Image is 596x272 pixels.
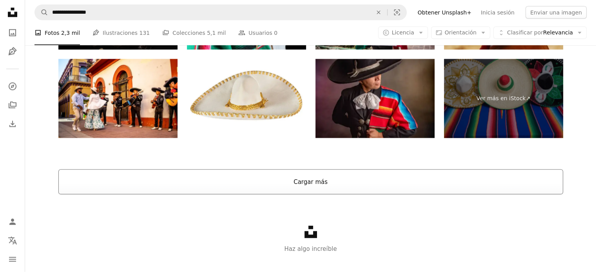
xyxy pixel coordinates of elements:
[444,59,563,139] a: Ver más en iStock↗
[5,97,20,113] a: Colecciones
[525,6,587,19] button: Enviar una imagen
[370,5,387,20] button: Borrar
[5,252,20,267] button: Menú
[35,5,48,20] button: Buscar en Unsplash
[493,27,587,39] button: Clasificar porRelevancia
[238,20,277,45] a: Usuarios 0
[445,29,476,36] span: Orientación
[476,6,519,19] a: Inicia sesión
[392,29,414,36] span: Licencia
[431,27,490,39] button: Orientación
[139,29,150,37] span: 131
[162,20,226,45] a: Colecciones 5,1 mil
[413,6,476,19] a: Obtener Unsplash+
[92,20,150,45] a: Ilustraciones 131
[315,59,435,139] img: Charro mexicano Un hombre con un sombrero y una manta colorida
[5,214,20,230] a: Iniciar sesión / Registrarse
[5,233,20,249] button: Idioma
[5,44,20,59] a: Ilustraciones
[507,29,543,36] span: Clasificar por
[58,59,178,139] img: Pareja de adultos medio bailando música de mariachi en el distrito histórico
[507,29,573,37] span: Relevancia
[207,29,226,37] span: 5,1 mil
[388,5,406,20] button: Búsqueda visual
[5,79,20,94] a: Explorar
[5,25,20,41] a: Fotos
[5,5,20,22] a: Inicio — Unsplash
[187,59,306,139] img: sombrero mexicanas o sombrero con trazado de recorte
[5,116,20,132] a: Historial de descargas
[25,244,596,254] p: Haz algo increíble
[34,5,407,20] form: Encuentra imágenes en todo el sitio
[274,29,277,37] span: 0
[58,169,563,195] button: Cargar más
[378,27,428,39] button: Licencia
